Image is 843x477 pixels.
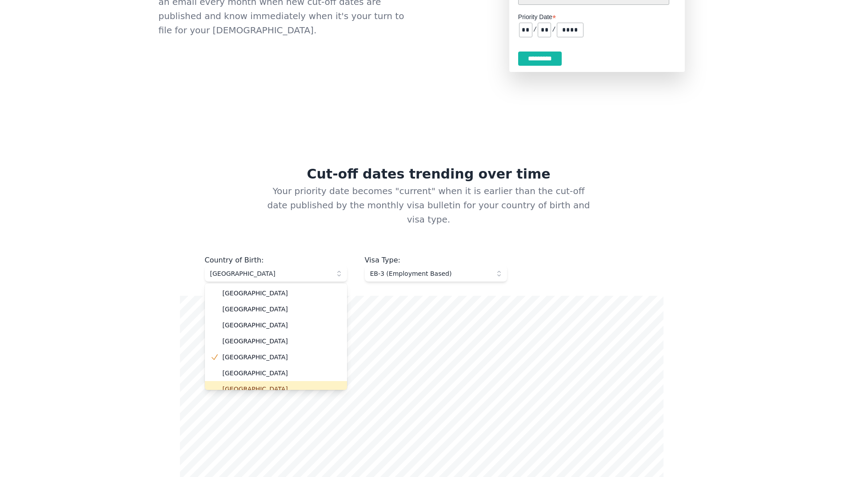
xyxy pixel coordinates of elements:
p: Your priority date becomes "current" when it is earlier than the cut-off date published by the mo... [251,184,592,255]
span: [GEOGRAPHIC_DATA] [210,269,329,278]
button: [GEOGRAPHIC_DATA] [205,266,347,282]
span: [GEOGRAPHIC_DATA] [223,289,340,298]
span: [GEOGRAPHIC_DATA] [223,321,340,330]
ul: [GEOGRAPHIC_DATA] [205,283,347,390]
div: Visa Type : [365,255,507,266]
span: [GEOGRAPHIC_DATA] [223,337,340,346]
span: [GEOGRAPHIC_DATA] [223,305,340,314]
span: [GEOGRAPHIC_DATA] [223,385,340,394]
label: Priority Date [518,11,676,21]
button: EB-3 (Employment Based) [365,266,507,282]
pre: / [533,26,537,33]
span: [GEOGRAPHIC_DATA] [223,369,340,378]
h2: Cut-off dates trending over time [180,166,663,184]
div: Country of Birth : [205,255,347,266]
pre: / [552,26,555,33]
span: [GEOGRAPHIC_DATA] [223,353,340,362]
span: EB-3 (Employment Based) [370,269,489,278]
